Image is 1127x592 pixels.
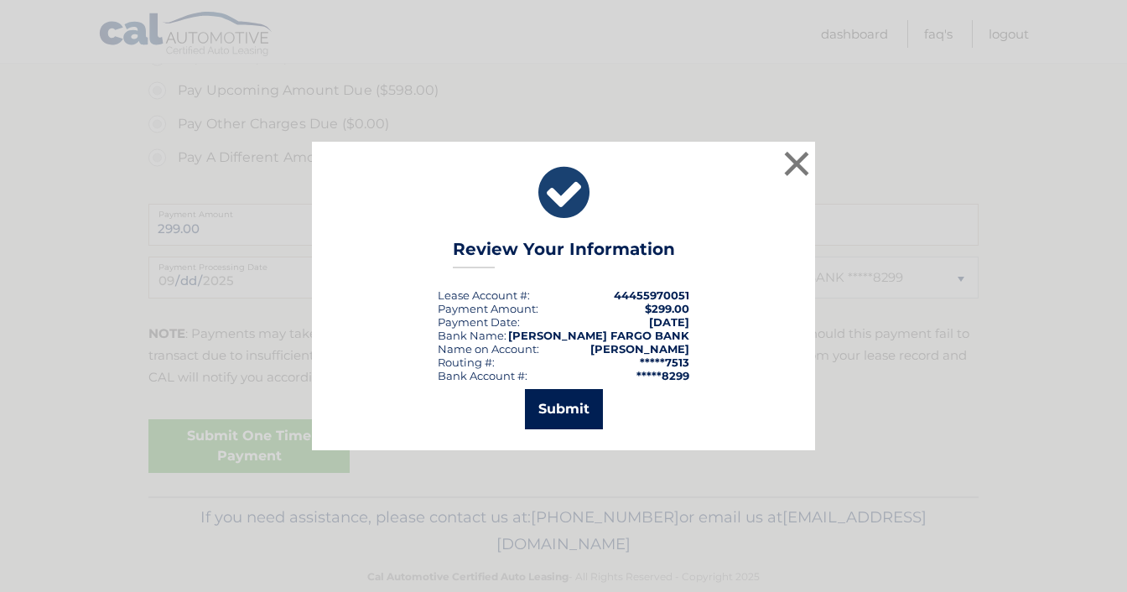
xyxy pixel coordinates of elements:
[525,389,603,429] button: Submit
[645,302,689,315] span: $299.00
[614,288,689,302] strong: 44455970051
[438,369,527,382] div: Bank Account #:
[453,239,675,268] h3: Review Your Information
[780,147,813,180] button: ×
[649,315,689,329] span: [DATE]
[508,329,689,342] strong: [PERSON_NAME] FARGO BANK
[438,288,530,302] div: Lease Account #:
[438,302,538,315] div: Payment Amount:
[438,342,539,356] div: Name on Account:
[438,356,495,369] div: Routing #:
[438,315,520,329] div: :
[590,342,689,356] strong: [PERSON_NAME]
[438,315,517,329] span: Payment Date
[438,329,506,342] div: Bank Name:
